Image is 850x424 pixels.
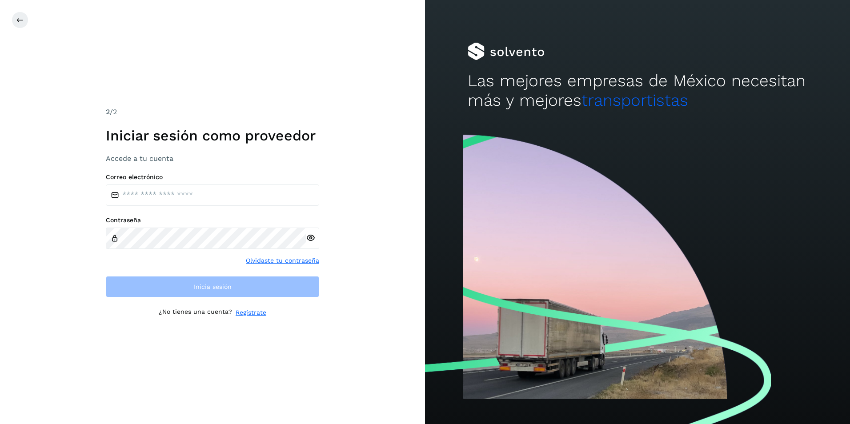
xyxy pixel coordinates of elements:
a: Olvidaste tu contraseña [246,256,319,265]
a: Regístrate [236,308,266,317]
span: 2 [106,108,110,116]
span: Inicia sesión [194,284,232,290]
label: Contraseña [106,216,319,224]
h3: Accede a tu cuenta [106,154,319,163]
h2: Las mejores empresas de México necesitan más y mejores [468,71,808,111]
label: Correo electrónico [106,173,319,181]
p: ¿No tienes una cuenta? [159,308,232,317]
span: transportistas [581,91,688,110]
h1: Iniciar sesión como proveedor [106,127,319,144]
div: /2 [106,107,319,117]
button: Inicia sesión [106,276,319,297]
